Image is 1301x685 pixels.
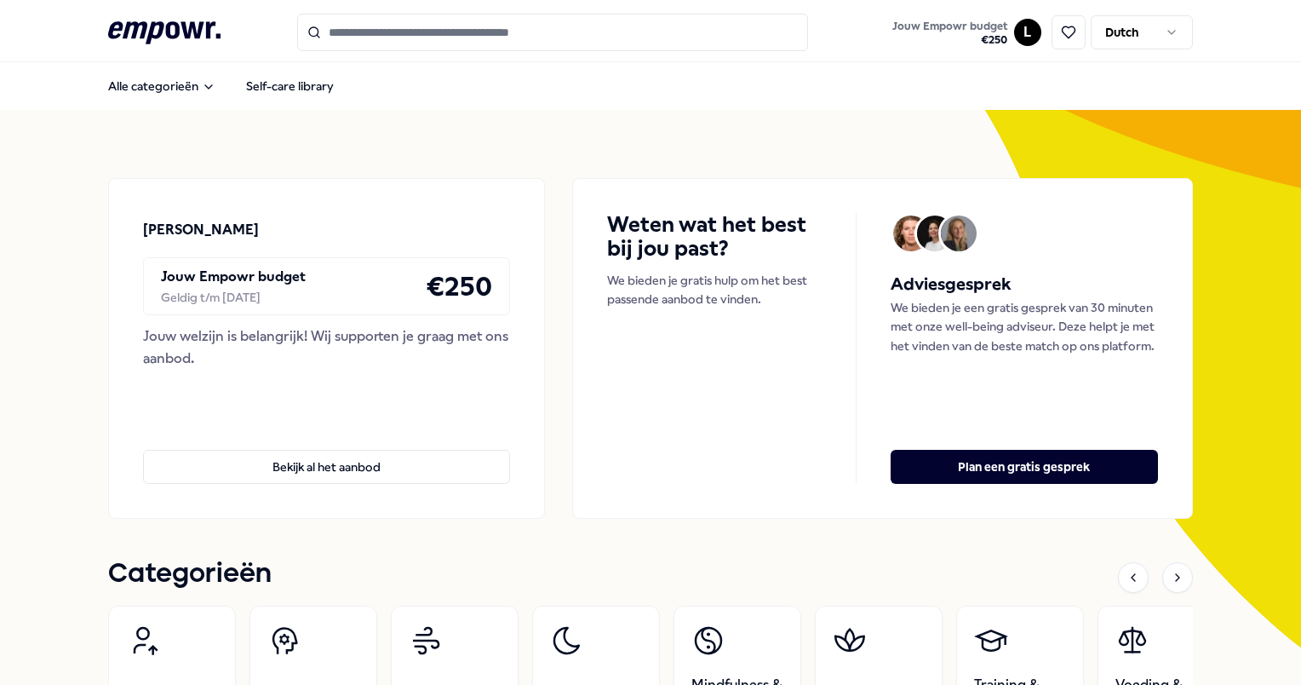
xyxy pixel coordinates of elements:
nav: Main [95,69,347,103]
span: Jouw Empowr budget [892,20,1007,33]
a: Bekijk al het aanbod [143,423,510,484]
button: Bekijk al het aanbod [143,450,510,484]
h4: € 250 [426,265,492,308]
img: Avatar [941,216,977,251]
button: Jouw Empowr budget€250 [889,16,1011,50]
a: Jouw Empowr budget€250 [885,14,1014,50]
img: Avatar [893,216,929,251]
button: L [1014,19,1041,46]
p: Jouw Empowr budget [161,266,306,288]
h1: Categorieën [108,553,272,596]
img: Avatar [917,216,953,251]
button: Plan een gratis gesprek [891,450,1158,484]
p: We bieden je gratis hulp om het best passende aanbod te vinden. [607,271,821,309]
div: Geldig t/m [DATE] [161,288,306,307]
a: Self-care library [232,69,347,103]
span: € 250 [892,33,1007,47]
p: [PERSON_NAME] [143,219,259,241]
input: Search for products, categories or subcategories [297,14,808,51]
h4: Weten wat het best bij jou past? [607,213,821,261]
h5: Adviesgesprek [891,271,1158,298]
div: Jouw welzijn is belangrijk! Wij supporten je graag met ons aanbod. [143,325,510,369]
button: Alle categorieën [95,69,229,103]
p: We bieden je een gratis gesprek van 30 minuten met onze well-being adviseur. Deze helpt je met he... [891,298,1158,355]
